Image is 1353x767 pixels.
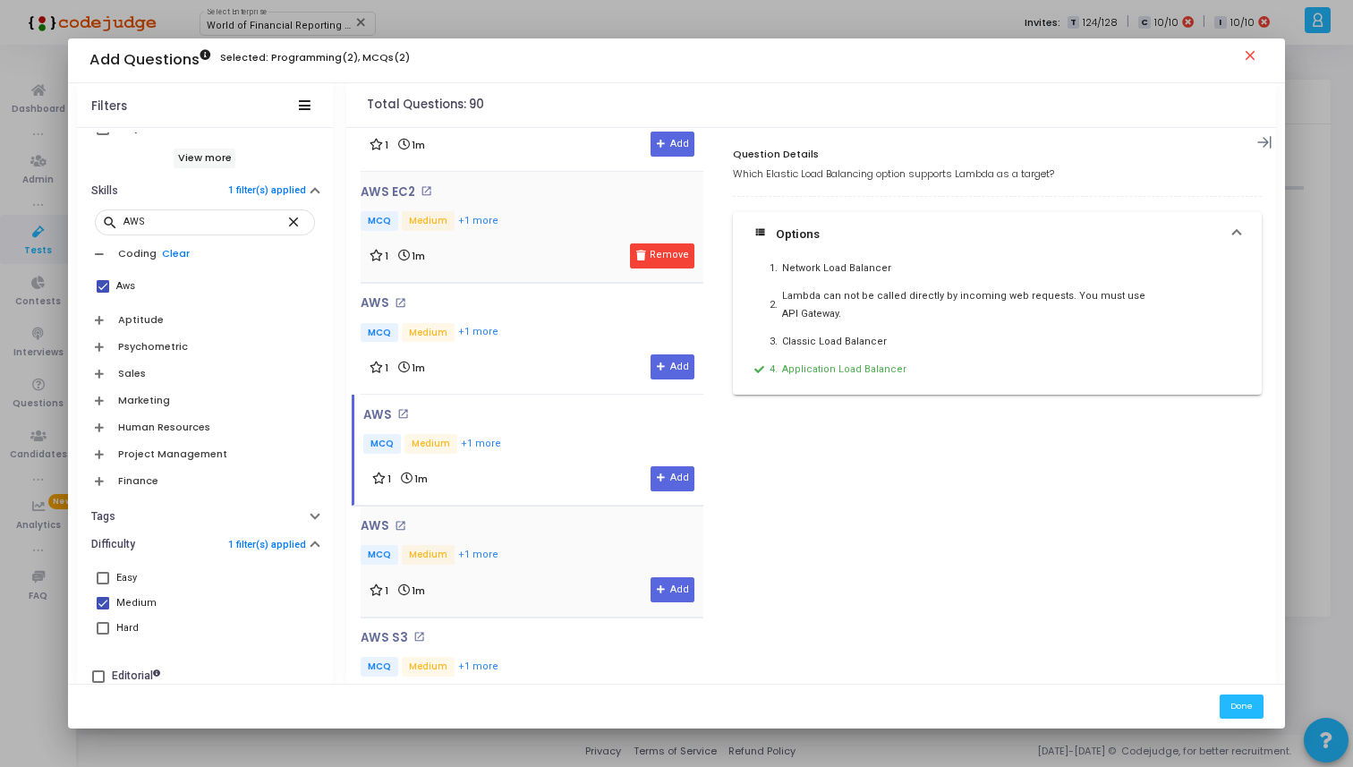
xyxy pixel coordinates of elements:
[91,538,135,551] h6: Difficulty
[102,214,123,230] mat-icon: search
[361,296,389,311] p: AWS
[397,408,409,420] mat-icon: open_in_new
[385,585,388,597] span: 1
[361,323,398,343] span: MCQ
[118,314,164,326] h6: Aptitude
[395,297,406,309] mat-icon: open_in_new
[457,324,499,341] button: +1 more
[91,510,115,524] h6: Tags
[421,185,432,197] mat-icon: open_in_new
[116,567,137,589] div: Easy
[651,577,694,602] button: Add
[77,503,333,531] button: Tags
[118,368,146,379] h6: Sales
[776,226,820,243] div: Options
[651,466,694,491] button: Add
[361,211,398,231] span: MCQ
[363,408,392,422] p: AWS
[89,51,210,69] h3: Add Questions
[77,531,333,558] button: Difficulty1 filter(s) applied
[782,260,1146,277] div: Network Load Balancer
[395,520,406,532] mat-icon: open_in_new
[402,545,455,565] span: Medium
[116,618,139,639] div: Hard
[1220,695,1264,719] button: Done
[118,248,157,260] h6: Coding
[412,140,425,151] span: 1m
[413,631,425,643] mat-icon: open_in_new
[361,545,398,565] span: MCQ
[457,547,499,564] button: +1 more
[651,132,694,157] button: Add
[116,592,157,614] div: Medium
[118,448,227,460] h6: Project Management
[782,361,1146,379] div: Application Load Balancer
[402,211,455,231] span: Medium
[404,434,457,454] span: Medium
[733,212,1262,257] mat-expansion-panel-header: Options
[162,248,190,260] a: Clear
[782,333,1146,351] div: Classic Load Balancer
[412,251,425,262] span: 1m
[361,185,415,200] p: AWS EC2
[116,276,135,297] div: Aws
[118,422,210,433] h6: Human Resources
[118,341,188,353] h6: Psychometric
[733,147,819,162] span: Question Details
[385,140,388,151] span: 1
[387,473,391,485] span: 1
[412,585,425,597] span: 1m
[402,657,455,677] span: Medium
[1242,47,1264,69] mat-icon: close
[414,473,428,485] span: 1m
[754,226,770,243] mat-icon: view_list
[457,659,499,676] button: +1 more
[460,436,502,453] button: +1 more
[361,631,408,645] p: AWS S3
[118,395,170,406] h6: Marketing
[764,296,782,314] span: 2.
[228,184,306,196] a: 1 filter(s) applied
[402,323,455,343] span: Medium
[118,475,158,487] h6: Finance
[630,243,694,268] button: Remove
[764,361,782,379] span: 4.
[764,260,782,277] span: 1.
[228,539,306,550] a: 1 filter(s) applied
[112,669,160,683] h6: Editorial
[651,354,694,379] button: Add
[174,149,235,168] h6: View more
[363,434,401,454] span: MCQ
[782,287,1146,323] div: Lambda can not be called directly by incoming web requests. You must use API Gateway.
[220,52,410,64] h6: Selected: Programming(2), MCQs(2)
[412,362,425,374] span: 1m
[367,98,484,112] h4: Total Questions: 90
[91,184,118,198] h6: Skills
[285,213,307,229] mat-icon: close
[733,257,1262,396] div: Options
[77,177,333,205] button: Skills1 filter(s) applied
[91,99,127,114] div: Filters
[764,333,782,351] span: 3.
[385,251,388,262] span: 1
[361,519,389,533] p: AWS
[385,362,388,374] span: 1
[123,217,286,227] input: Search...
[361,657,398,677] span: MCQ
[733,166,1262,196] div: Which Elastic Load Balancing option supports Lambda as a target?
[457,213,499,230] button: +1 more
